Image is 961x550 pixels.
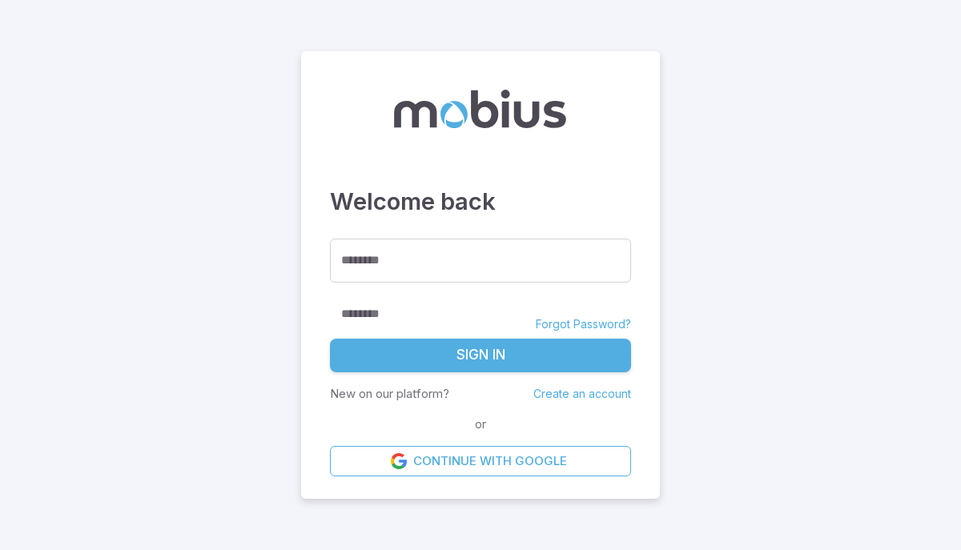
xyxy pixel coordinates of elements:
button: Sign In [330,339,631,372]
p: New on our platform? [330,385,449,403]
span: or [471,416,490,433]
a: Forgot Password? [536,316,631,332]
h3: Welcome back [330,184,631,219]
a: Create an account [533,387,631,400]
a: Continue with Google [330,446,631,476]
